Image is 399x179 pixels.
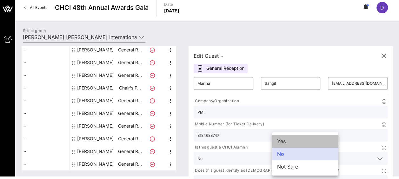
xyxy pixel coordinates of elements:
[117,56,143,69] p: General R…
[272,148,338,160] div: No
[117,69,143,82] p: General R…
[30,5,47,10] span: All Events
[77,94,114,107] div: Eric Mandle
[117,107,143,120] p: General R…
[77,82,114,94] div: Diego Zambrano
[117,120,143,132] p: General R…
[265,78,317,89] input: Last Name*
[77,158,114,170] div: Reginald Nash
[77,69,114,82] div: David Sours
[22,43,69,56] div: -
[117,158,143,170] p: General R…
[22,69,69,82] div: -
[194,98,239,104] p: Company/Organization
[194,152,388,165] div: No
[77,132,114,145] div: Mallika Vastare
[332,78,384,89] input: Email*
[77,107,114,120] div: Kelly Lungren
[272,160,338,173] div: Not Sure
[20,3,51,13] a: All Events
[22,145,69,158] div: -
[117,82,143,94] p: Chair's P…
[22,120,69,132] div: -
[194,144,248,151] p: Is this guest a CHCI Alumni?
[380,4,384,11] span: D
[55,3,149,12] span: CHCI 48th Annual Awards Gala
[23,28,46,33] label: Select group
[77,145,114,158] div: Moyer McCoy
[117,94,143,107] p: General R…
[77,120,114,132] div: Kichelle Webster
[194,64,248,73] div: General Reception
[272,135,338,148] div: Yes
[77,56,114,69] div: Cam Henderson
[376,2,388,13] div: D
[22,56,69,69] div: -
[22,132,69,145] div: -
[22,158,69,170] div: -
[77,43,114,56] div: Alexandra Wich
[117,132,143,145] p: General R…
[117,43,143,56] p: General R…
[164,8,179,14] p: [DATE]
[194,167,339,174] p: Does this guest identify as [DEMOGRAPHIC_DATA]/[DEMOGRAPHIC_DATA]?
[194,121,264,128] p: Mobile Number (for Ticket Delivery)
[22,82,69,94] div: -
[194,51,223,60] div: Edit Guest
[117,145,143,158] p: General R…
[22,107,69,120] div: -
[221,54,223,59] span: -
[22,94,69,107] div: -
[164,1,179,8] p: Date
[197,156,203,161] div: No
[197,78,249,89] input: First Name*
